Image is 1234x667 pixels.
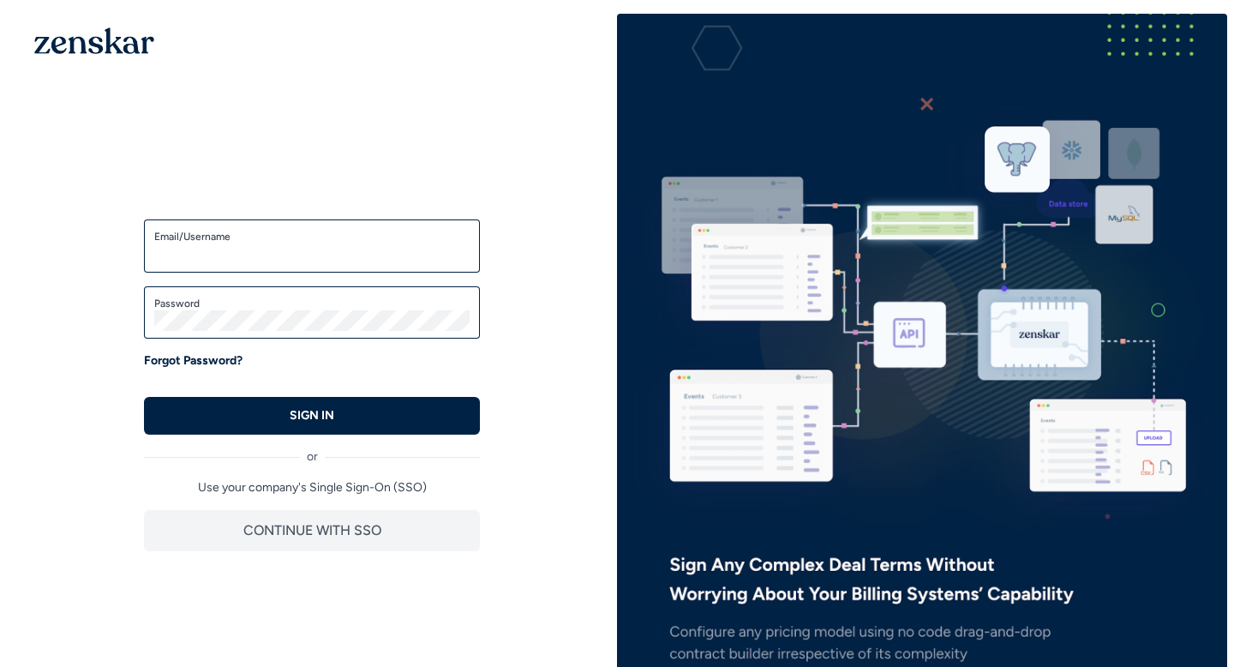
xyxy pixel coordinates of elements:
[144,435,480,466] div: or
[144,479,480,496] p: Use your company's Single Sign-On (SSO)
[144,352,243,370] a: Forgot Password?
[144,510,480,551] button: CONTINUE WITH SSO
[34,27,154,54] img: 1OGAJ2xQqyY4LXKgY66KYq0eOWRCkrZdAb3gUhuVAqdWPZE9SRJmCz+oDMSn4zDLXe31Ii730ItAGKgCKgCCgCikA4Av8PJUP...
[154,297,470,310] label: Password
[144,397,480,435] button: SIGN IN
[290,407,334,424] p: SIGN IN
[154,230,470,243] label: Email/Username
